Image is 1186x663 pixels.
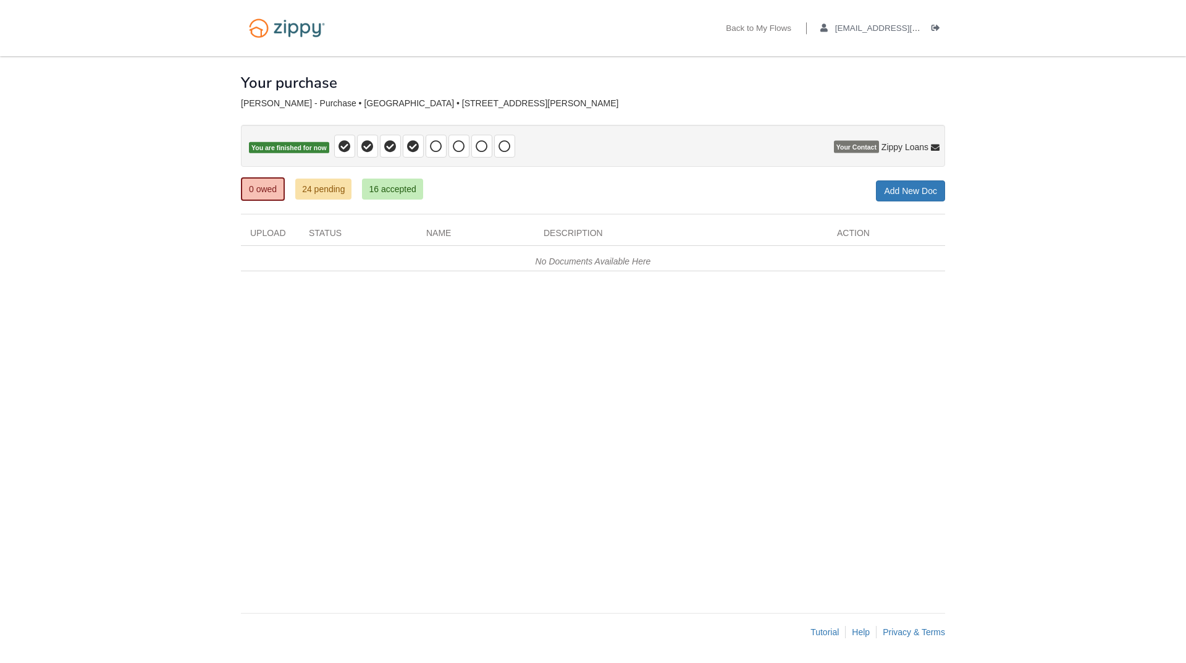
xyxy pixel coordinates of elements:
[241,12,333,44] img: Logo
[828,227,945,245] div: Action
[241,227,300,245] div: Upload
[835,23,977,33] span: aaboley88@icloud.com
[295,179,351,200] a: 24 pending
[810,627,839,637] a: Tutorial
[536,256,651,266] em: No Documents Available Here
[834,141,879,153] span: Your Contact
[300,227,417,245] div: Status
[726,23,791,36] a: Back to My Flows
[852,627,870,637] a: Help
[241,98,945,109] div: [PERSON_NAME] - Purchase • [GEOGRAPHIC_DATA] • [STREET_ADDRESS][PERSON_NAME]
[241,177,285,201] a: 0 owed
[883,627,945,637] a: Privacy & Terms
[241,75,337,91] h1: Your purchase
[876,180,945,201] a: Add New Doc
[881,141,928,153] span: Zippy Loans
[417,227,534,245] div: Name
[249,142,329,154] span: You are finished for now
[362,179,423,200] a: 16 accepted
[534,227,828,245] div: Description
[820,23,977,36] a: edit profile
[932,23,945,36] a: Log out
